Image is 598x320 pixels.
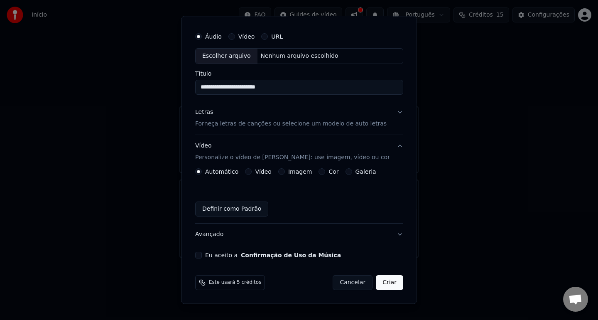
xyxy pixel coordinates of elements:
label: Imagem [288,169,311,175]
button: Criar [376,275,403,290]
button: LetrasForneça letras de canções ou selecione um modelo de auto letras [195,101,403,135]
div: VídeoPersonalize o vídeo de [PERSON_NAME]: use imagem, vídeo ou cor [195,168,403,223]
label: Áudio [205,34,222,40]
label: Vídeo [238,34,255,40]
label: Galeria [355,169,376,175]
label: Eu aceito a [205,252,341,258]
button: Definir como Padrão [195,202,268,217]
button: Avançado [195,224,403,245]
p: Personalize o vídeo de [PERSON_NAME]: use imagem, vídeo ou cor [195,153,390,162]
p: Forneça letras de canções ou selecione um modelo de auto letras [195,120,387,128]
label: Título [195,71,403,76]
button: VídeoPersonalize o vídeo de [PERSON_NAME]: use imagem, vídeo ou cor [195,135,403,168]
label: Vídeo [255,169,272,175]
div: Nenhum arquivo escolhido [257,52,341,61]
label: Automático [205,169,238,175]
label: Cor [328,169,338,175]
div: Letras [195,108,213,116]
div: Vídeo [195,142,390,162]
button: Eu aceito a [241,252,341,258]
button: Cancelar [333,275,373,290]
div: Escolher arquivo [196,49,257,64]
label: URL [271,34,283,40]
span: Este usará 5 créditos [209,279,261,286]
